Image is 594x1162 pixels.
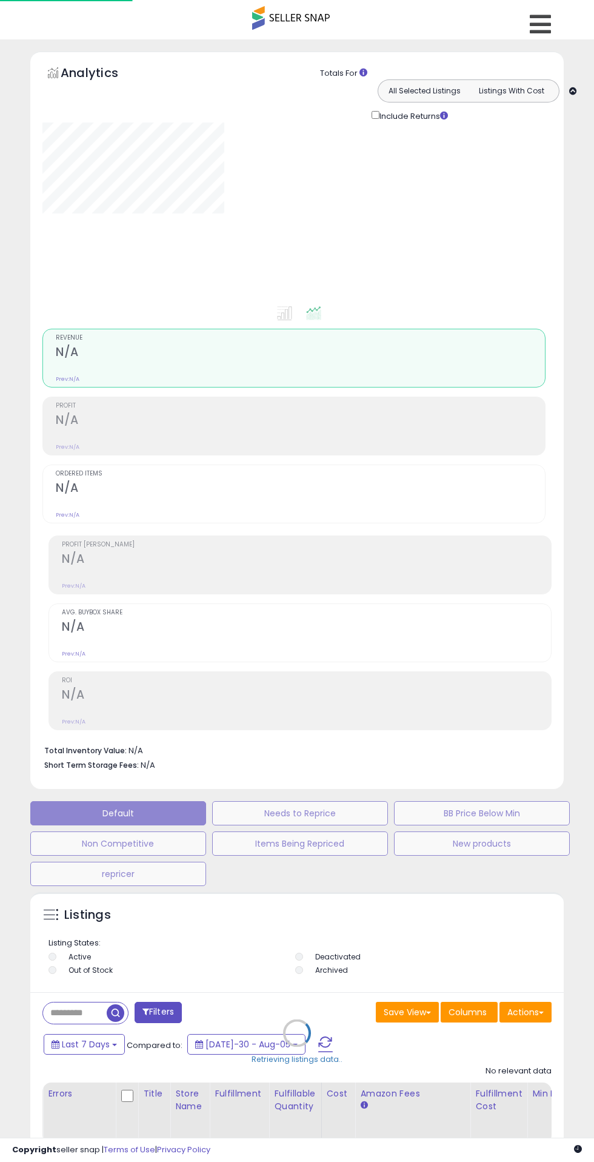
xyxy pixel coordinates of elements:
[62,610,551,616] span: Avg. Buybox Share
[141,759,155,771] span: N/A
[44,760,139,770] b: Short Term Storage Fees:
[44,742,542,757] li: N/A
[56,471,545,477] span: Ordered Items
[56,345,545,361] h2: N/A
[56,403,545,409] span: Profit
[62,582,85,589] small: Prev: N/A
[212,831,388,856] button: Items Being Repriced
[62,650,85,657] small: Prev: N/A
[56,481,545,497] h2: N/A
[62,677,551,684] span: ROI
[56,335,545,341] span: Revenue
[30,862,206,886] button: repricer
[212,801,388,825] button: Needs to Reprice
[252,1054,342,1065] div: Retrieving listings data..
[62,718,85,725] small: Prev: N/A
[394,831,570,856] button: New products
[12,1144,210,1156] div: seller snap | |
[62,552,551,568] h2: N/A
[56,375,79,383] small: Prev: N/A
[30,831,206,856] button: Non Competitive
[56,443,79,451] small: Prev: N/A
[62,688,551,704] h2: N/A
[62,620,551,636] h2: N/A
[44,745,127,756] b: Total Inventory Value:
[394,801,570,825] button: BB Price Below Min
[62,542,551,548] span: Profit [PERSON_NAME]
[61,64,142,84] h5: Analytics
[320,68,593,79] div: Totals For
[30,801,206,825] button: Default
[56,413,545,429] h2: N/A
[56,511,79,519] small: Prev: N/A
[12,1144,56,1155] strong: Copyright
